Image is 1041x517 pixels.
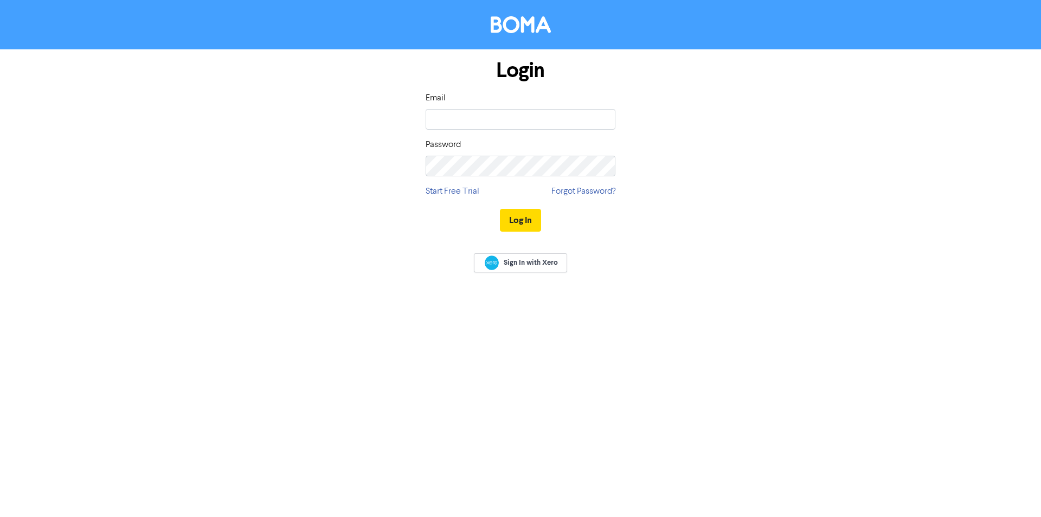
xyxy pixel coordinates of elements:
[426,138,461,151] label: Password
[987,465,1041,517] iframe: Chat Widget
[551,185,615,198] a: Forgot Password?
[426,58,615,83] h1: Login
[500,209,541,232] button: Log In
[474,253,567,272] a: Sign In with Xero
[504,258,558,267] span: Sign In with Xero
[426,92,446,105] label: Email
[485,256,499,270] img: Xero logo
[491,16,551,33] img: BOMA Logo
[426,185,479,198] a: Start Free Trial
